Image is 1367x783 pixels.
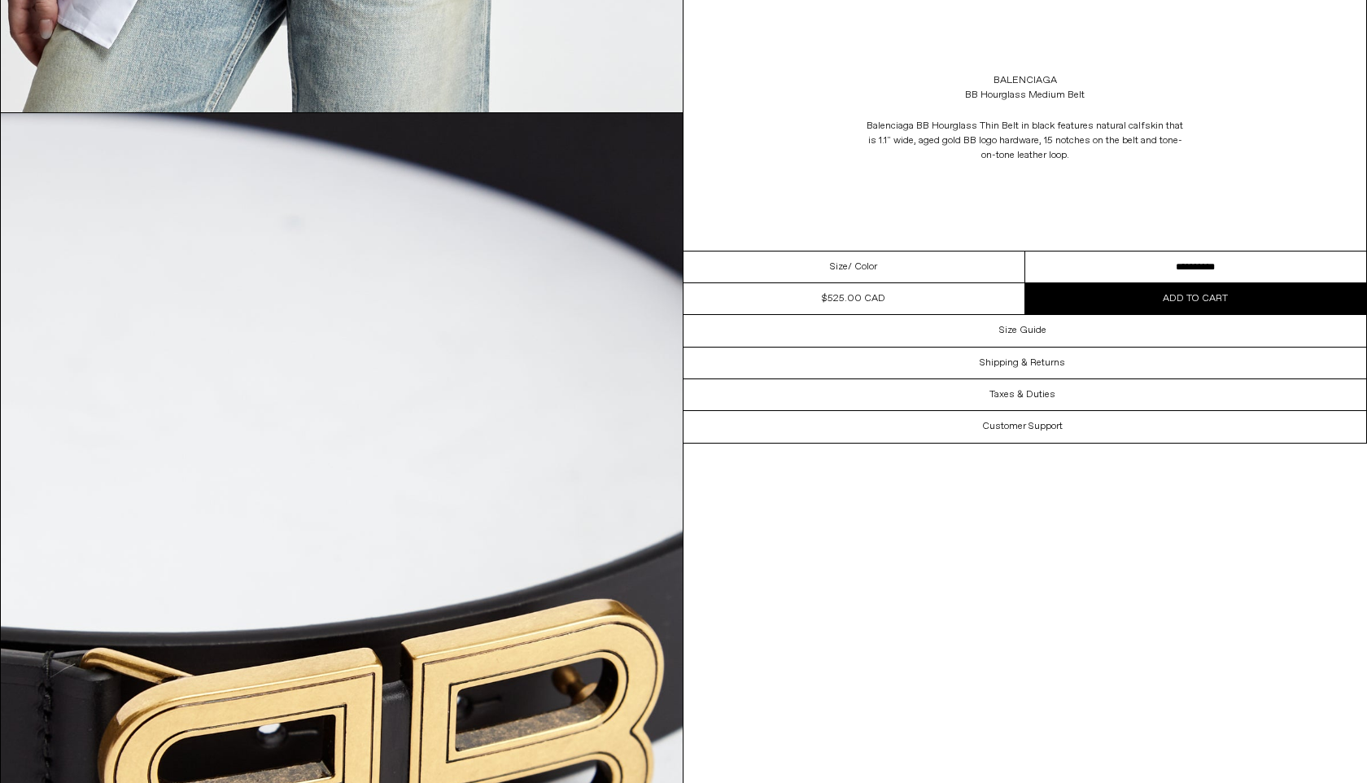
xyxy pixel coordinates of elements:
div: BB Hourglass Medium Belt [965,88,1085,103]
: Balenciaga BB Hourglass Thin Belt in black features natural calfskin that is 1.1" wide, aged gold... [863,119,1188,163]
h3: Shipping & Returns [980,357,1065,369]
h3: Taxes & Duties [989,389,1055,400]
div: $525.00 CAD [822,291,885,306]
span: Add to cart [1163,292,1228,305]
h3: Size Guide [999,325,1046,336]
h3: Customer Support [982,421,1063,432]
a: Balenciaga [994,73,1057,88]
button: Add to cart [1025,283,1367,314]
span: / Color [848,260,877,274]
span: Size [830,260,848,274]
